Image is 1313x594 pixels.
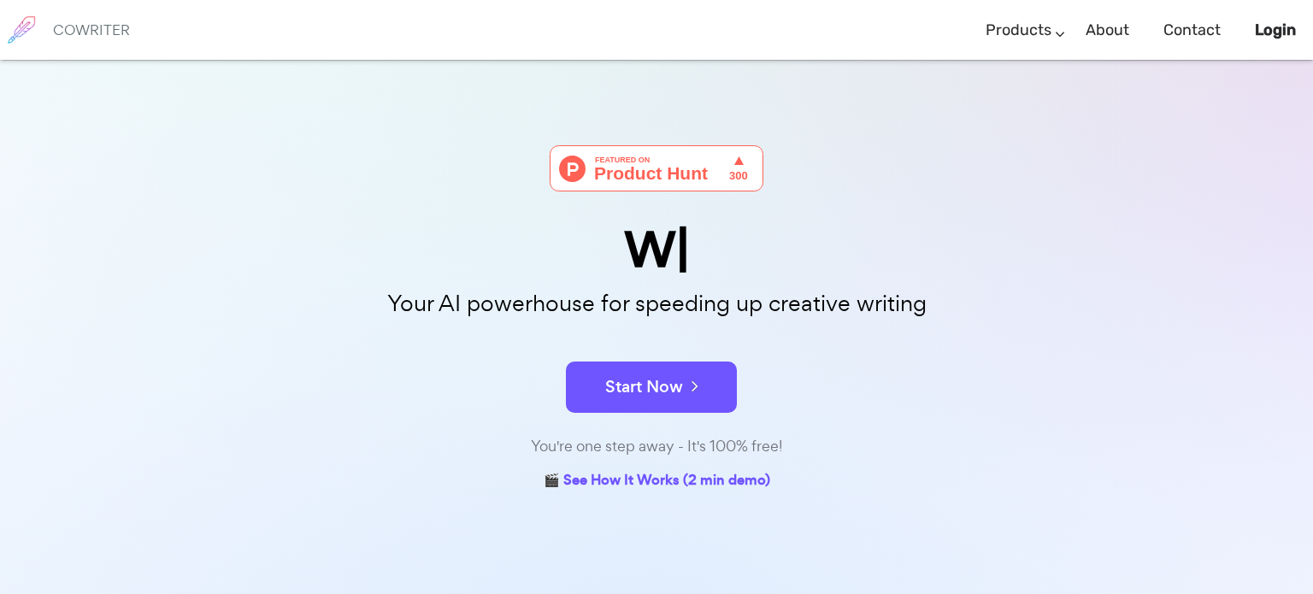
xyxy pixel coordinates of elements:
a: Products [986,5,1051,56]
a: About [1086,5,1129,56]
div: You're one step away - It's 100% free! [229,434,1084,459]
div: W [229,226,1084,274]
a: Contact [1163,5,1221,56]
h6: COWRITER [53,22,130,38]
b: Login [1255,21,1296,39]
p: Your AI powerhouse for speeding up creative writing [229,285,1084,322]
a: Login [1255,5,1296,56]
a: 🎬 See How It Works (2 min demo) [544,468,770,495]
img: Cowriter - Your AI buddy for speeding up creative writing | Product Hunt [550,145,763,191]
button: Start Now [566,362,737,413]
